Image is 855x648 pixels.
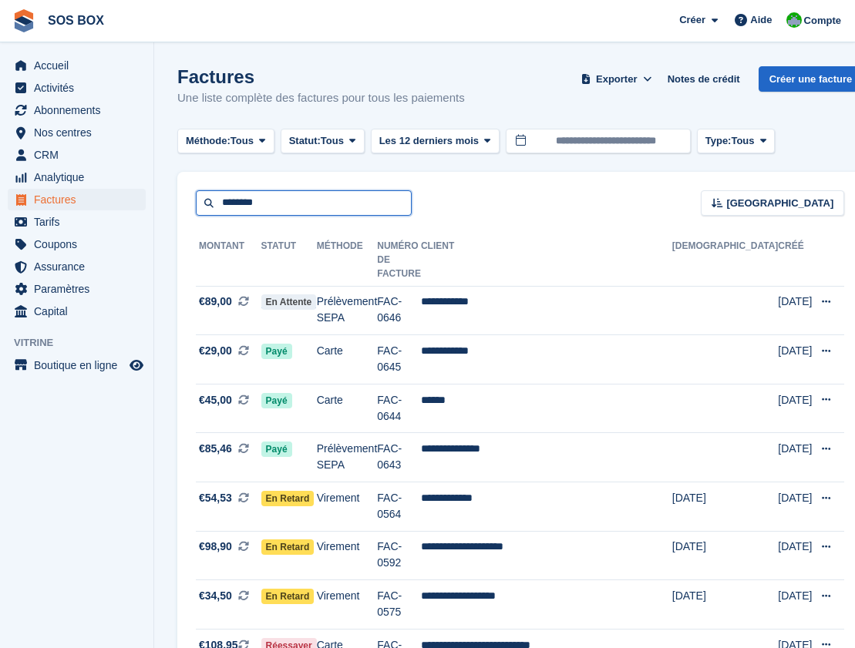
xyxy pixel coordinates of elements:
[261,344,292,359] span: Payé
[8,354,146,376] a: menu
[34,354,126,376] span: Boutique en ligne
[34,256,126,277] span: Assurance
[377,286,421,335] td: FAC-0646
[750,12,772,28] span: Aide
[804,13,841,29] span: Compte
[196,234,261,287] th: Montant
[672,580,779,630] td: [DATE]
[199,588,232,604] span: €34,50
[317,234,378,287] th: Méthode
[8,256,146,277] a: menu
[778,384,812,433] td: [DATE]
[34,55,126,76] span: Accueil
[281,129,365,154] button: Statut: Tous
[672,482,779,532] td: [DATE]
[8,300,146,322] a: menu
[377,531,421,580] td: FAC-0592
[786,12,802,28] img: Fabrice
[14,335,153,351] span: Vitrine
[8,55,146,76] a: menu
[199,294,232,310] span: €89,00
[377,580,421,630] td: FAC-0575
[317,482,378,532] td: Virement
[8,211,146,233] a: menu
[261,589,315,604] span: En retard
[317,580,378,630] td: Virement
[177,66,465,87] h1: Factures
[199,539,232,555] span: €98,90
[377,433,421,482] td: FAC-0643
[8,144,146,166] a: menu
[34,122,126,143] span: Nos centres
[8,122,146,143] a: menu
[731,133,754,149] span: Tous
[42,8,110,33] a: SOS BOX
[317,433,378,482] td: Prélèvement SEPA
[199,343,232,359] span: €29,00
[177,129,274,154] button: Méthode: Tous
[8,77,146,99] a: menu
[421,234,672,287] th: Client
[34,77,126,99] span: Activités
[177,89,465,107] p: Une liste complète des factures pour tous les paiements
[377,234,421,287] th: Numéro de facture
[34,211,126,233] span: Tarifs
[34,189,126,210] span: Factures
[8,166,146,188] a: menu
[8,189,146,210] a: menu
[377,384,421,433] td: FAC-0644
[199,441,232,457] span: €85,46
[231,133,254,149] span: Tous
[317,531,378,580] td: Virement
[672,531,779,580] td: [DATE]
[778,335,812,384] td: [DATE]
[726,196,833,211] span: [GEOGRAPHIC_DATA]
[778,580,812,630] td: [DATE]
[289,133,321,149] span: Statut:
[697,129,776,154] button: Type: Tous
[34,144,126,166] span: CRM
[778,433,812,482] td: [DATE]
[317,335,378,384] td: Carte
[127,356,146,374] a: Boutique d'aperçu
[261,491,315,506] span: En retard
[261,393,292,408] span: Payé
[261,539,315,555] span: En retard
[34,233,126,255] span: Coupons
[8,278,146,300] a: menu
[778,286,812,335] td: [DATE]
[8,233,146,255] a: menu
[261,294,317,310] span: En attente
[186,133,231,149] span: Méthode:
[661,66,746,92] a: Notes de crédit
[379,133,479,149] span: Les 12 derniers mois
[596,72,637,87] span: Exporter
[778,531,812,580] td: [DATE]
[12,9,35,32] img: stora-icon-8386f47178a22dfd0bd8f6a31ec36ba5ce8667c1dd55bd0f319d3a0aa187defe.svg
[317,286,378,335] td: Prélèvement SEPA
[371,129,500,154] button: Les 12 derniers mois
[34,99,126,121] span: Abonnements
[261,234,317,287] th: Statut
[34,300,126,322] span: Capital
[377,482,421,532] td: FAC-0564
[377,335,421,384] td: FAC-0645
[679,12,705,28] span: Créer
[199,490,232,506] span: €54,53
[199,392,232,408] span: €45,00
[705,133,732,149] span: Type:
[34,166,126,188] span: Analytique
[8,99,146,121] a: menu
[317,384,378,433] td: Carte
[261,442,292,457] span: Payé
[578,66,655,92] button: Exporter
[778,482,812,532] td: [DATE]
[672,234,779,287] th: [DEMOGRAPHIC_DATA]
[34,278,126,300] span: Paramètres
[778,234,812,287] th: Créé
[321,133,344,149] span: Tous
